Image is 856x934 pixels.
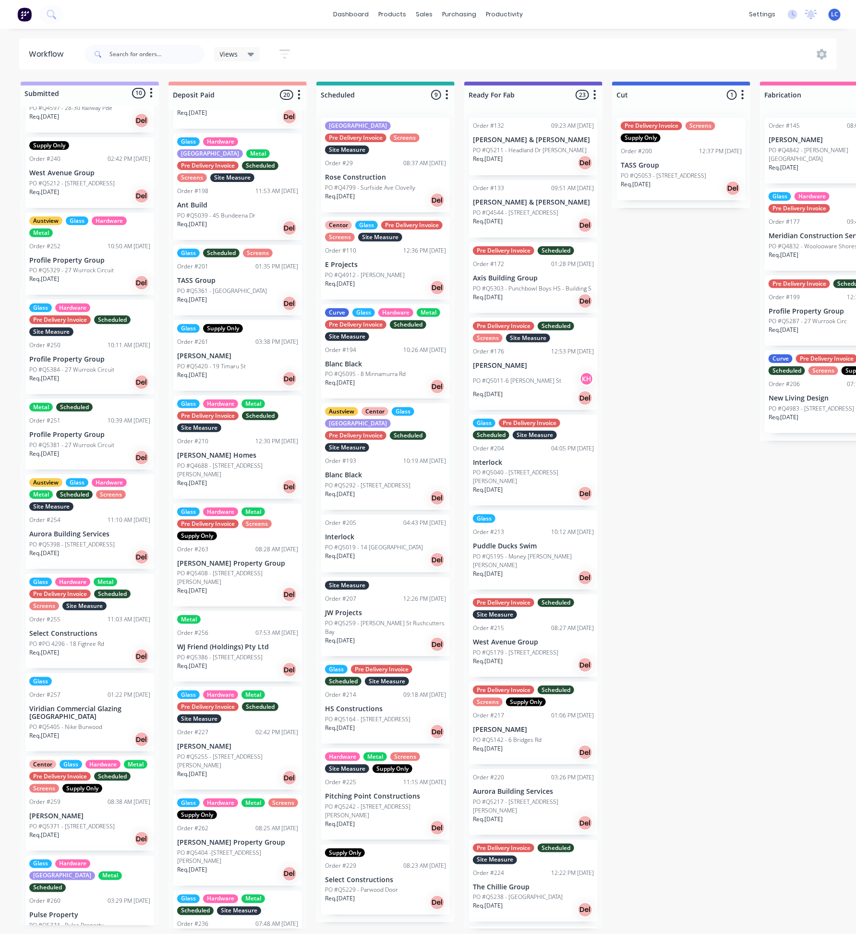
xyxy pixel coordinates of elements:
div: Screens [390,133,420,142]
div: Del [430,280,445,295]
div: Del [282,109,297,124]
div: Del [282,371,297,387]
div: Pre Delivery Invoice [499,419,560,427]
div: Site Measure [325,581,369,590]
div: Screens [686,121,715,130]
div: Glass [177,137,200,146]
div: Site Measure [325,443,369,452]
div: MetalScheduledOrder #25110:39 AM [DATE]Profile Property GroupPO #Q5381 - 27 Wurrook CircuitReq.[D... [25,399,154,470]
div: Glass [177,508,200,516]
div: 02:42 PM [DATE] [108,155,150,163]
div: Metal [29,490,53,499]
div: Pre Delivery Invoice [325,431,386,440]
div: Site Measure [325,146,369,154]
p: Req. [DATE] [325,490,355,498]
div: Order #132 [473,121,504,130]
div: Hardware [92,217,127,225]
div: Centor [325,221,352,230]
div: Order #133 [473,184,504,193]
p: PO #Q5019 - 14 [GEOGRAPHIC_DATA] [325,543,423,552]
div: MetalOrder #25607:53 AM [DATE]WJ Friend (Holdings) Pty LtdPO #Q5386 - [STREET_ADDRESS]Req.[DATE]Del [173,611,302,682]
p: PO #Q4544 - [STREET_ADDRESS] [473,208,558,217]
p: Req. [DATE] [325,279,355,288]
p: [PERSON_NAME] Homes [177,451,298,460]
div: Del [134,450,149,465]
div: Scheduled [473,431,509,439]
div: Austview [29,478,62,487]
div: 04:43 PM [DATE] [403,519,446,527]
div: Hardware [203,508,238,516]
p: [PERSON_NAME] & [PERSON_NAME] [473,198,594,206]
p: Req. [DATE] [29,549,59,558]
div: Pre Delivery Invoice [473,322,534,330]
p: PO #Q5303 - Punchbowl Boys HS - Building S [473,284,591,293]
div: 10:50 AM [DATE] [108,242,150,251]
div: Del [578,293,593,309]
p: PO #Q5095 - 8 Minnamurra Rd [325,370,406,378]
p: PO #Q5287 - 27 Wurrook Circ [769,317,847,326]
div: Metal [417,308,440,317]
div: Supply Only [203,324,243,333]
input: Search for orders... [109,45,205,64]
div: Screens [242,520,272,528]
div: Pre Delivery Invoice [769,279,830,288]
a: dashboard [328,7,374,22]
p: PO #Q5040 - [STREET_ADDRESS][PERSON_NAME] [473,468,594,485]
div: Glass [66,478,88,487]
div: Hardware [203,137,238,146]
div: 12:36 PM [DATE] [403,246,446,255]
div: Pre Delivery Invoice [769,204,830,213]
div: Del [578,390,593,406]
div: GlassHardwarePre Delivery InvoiceScheduledSite MeasureOrder #25010:11 AM [DATE]Profile Property G... [25,300,154,394]
div: Hardware [378,308,413,317]
div: Pre Delivery InvoiceScreensSupply OnlyOrder #20012:37 PM [DATE]TASS GroupPO #Q5053 - [STREET_ADDR... [617,118,746,200]
div: Del [430,552,445,568]
div: Del [578,486,593,501]
div: Pre Delivery Invoice [621,121,682,130]
div: Pre Delivery Invoice [177,520,239,528]
p: [PERSON_NAME] [473,362,594,370]
p: Req. [DATE] [769,326,798,334]
div: 09:23 AM [DATE] [551,121,594,130]
div: Pre Delivery InvoiceScheduledScreensSite MeasureOrder #17612:53 PM [DATE][PERSON_NAME]PO #Q5011-6... [469,318,598,410]
div: [GEOGRAPHIC_DATA] [325,121,391,130]
p: Req. [DATE] [29,112,59,121]
div: Del [134,188,149,204]
div: GlassHardware[GEOGRAPHIC_DATA]MetalPre Delivery InvoiceScheduledScreensSite MeasureOrder #19811:5... [173,133,302,240]
div: Pre Delivery Invoice [473,246,534,255]
div: Del [725,181,741,196]
div: Glass [66,217,88,225]
div: [GEOGRAPHIC_DATA]Pre Delivery InvoiceScreensSite MeasureOrder #2908:37 AM [DATE]Rose Construction... [321,118,450,212]
div: 09:51 AM [DATE] [551,184,594,193]
div: Scheduled [242,161,278,170]
p: Blanc Black [325,360,446,368]
div: Metal [29,229,53,237]
div: Hardware [55,578,90,586]
div: Order #13309:51 AM [DATE][PERSON_NAME] & [PERSON_NAME]PO #Q4544 - [STREET_ADDRESS]Req.[DATE]Del [469,180,598,238]
p: Profile Property Group [29,431,150,439]
div: Site Measure [29,502,73,511]
p: Req. [DATE] [177,479,207,487]
div: GlassHardwareMetalPre Delivery InvoiceScheduledSite MeasureOrder #21012:30 PM [DATE][PERSON_NAME]... [173,396,302,499]
div: Scheduled [56,490,93,499]
p: PO #Q5053 - [STREET_ADDRESS] [621,171,706,180]
p: PO #Q4983 - [STREET_ADDRESS] [769,404,854,413]
p: PO #Q4912 - [PERSON_NAME] [325,271,405,279]
p: PO #Q4597 - 28-30 Railway Pde [29,104,112,112]
div: 01:35 PM [DATE] [255,262,298,271]
div: 01:28 PM [DATE] [551,260,594,268]
div: Glass [355,221,378,230]
div: Order #201 [177,262,208,271]
div: 10:12 AM [DATE] [551,528,594,536]
div: Del [282,296,297,311]
div: Order #145 [769,121,800,130]
p: Req. [DATE] [29,275,59,283]
div: Del [134,549,149,565]
div: 08:27 AM [DATE] [551,624,594,632]
div: Order #200 [621,147,652,156]
div: Pre Delivery Invoice [381,221,443,230]
div: Glass [177,400,200,408]
div: Order #176 [473,347,504,356]
div: Glass [177,324,200,333]
p: Req. [DATE] [473,293,503,302]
